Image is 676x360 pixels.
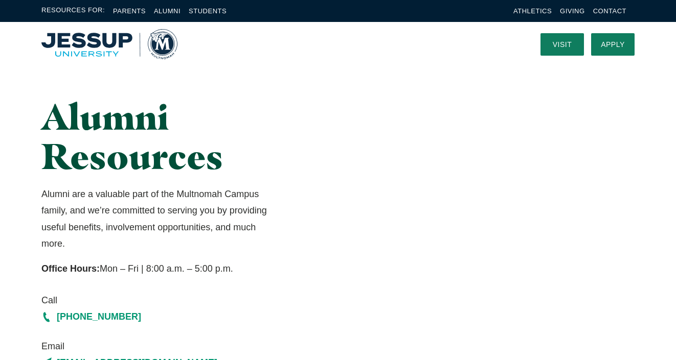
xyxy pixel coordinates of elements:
[41,338,277,354] span: Email
[41,292,277,308] span: Call
[317,97,635,279] img: Two Graduates Laughing
[113,7,146,15] a: Parents
[41,186,277,252] p: Alumni are a valuable part of the Multnomah Campus family, and we’re committed to serving you by ...
[41,263,100,274] strong: Office Hours:
[41,308,277,325] a: [PHONE_NUMBER]
[41,5,105,17] span: Resources For:
[41,260,277,277] p: Mon – Fri | 8:00 a.m. – 5:00 p.m.
[189,7,227,15] a: Students
[593,7,626,15] a: Contact
[41,29,177,59] img: Multnomah University Logo
[41,97,277,176] h1: Alumni Resources
[540,33,584,56] a: Visit
[591,33,635,56] a: Apply
[513,7,552,15] a: Athletics
[41,29,177,59] a: Home
[560,7,585,15] a: Giving
[154,7,181,15] a: Alumni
